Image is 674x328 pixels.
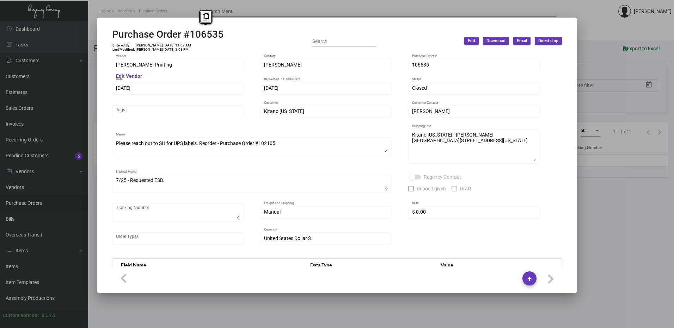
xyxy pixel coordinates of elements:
[424,173,461,181] span: Regency Contact
[203,13,209,20] i: Copy
[303,259,434,271] th: Data Type
[264,209,281,215] span: Manual
[434,259,562,271] th: Value
[486,38,505,44] span: Download
[483,37,509,45] button: Download
[460,184,471,193] span: Draft
[468,38,475,44] span: Edit
[535,37,562,45] button: Direct ship
[412,85,427,91] span: Closed
[538,38,558,44] span: Direct ship
[517,38,527,44] span: Email
[112,29,223,40] h2: Purchase Order #106535
[135,48,191,52] td: [PERSON_NAME] [DATE] 3:08 PM
[112,48,135,52] td: Last Modified:
[3,312,39,319] div: Current version:
[112,259,304,271] th: Field Name
[464,37,479,45] button: Edit
[116,74,142,79] mat-hint: Edit Vendor
[112,43,135,48] td: Entered By:
[42,312,56,319] div: 0.51.2
[135,43,191,48] td: [PERSON_NAME] [DATE] 11:07 AM
[513,37,531,45] button: Email
[417,184,446,193] span: Deposit given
